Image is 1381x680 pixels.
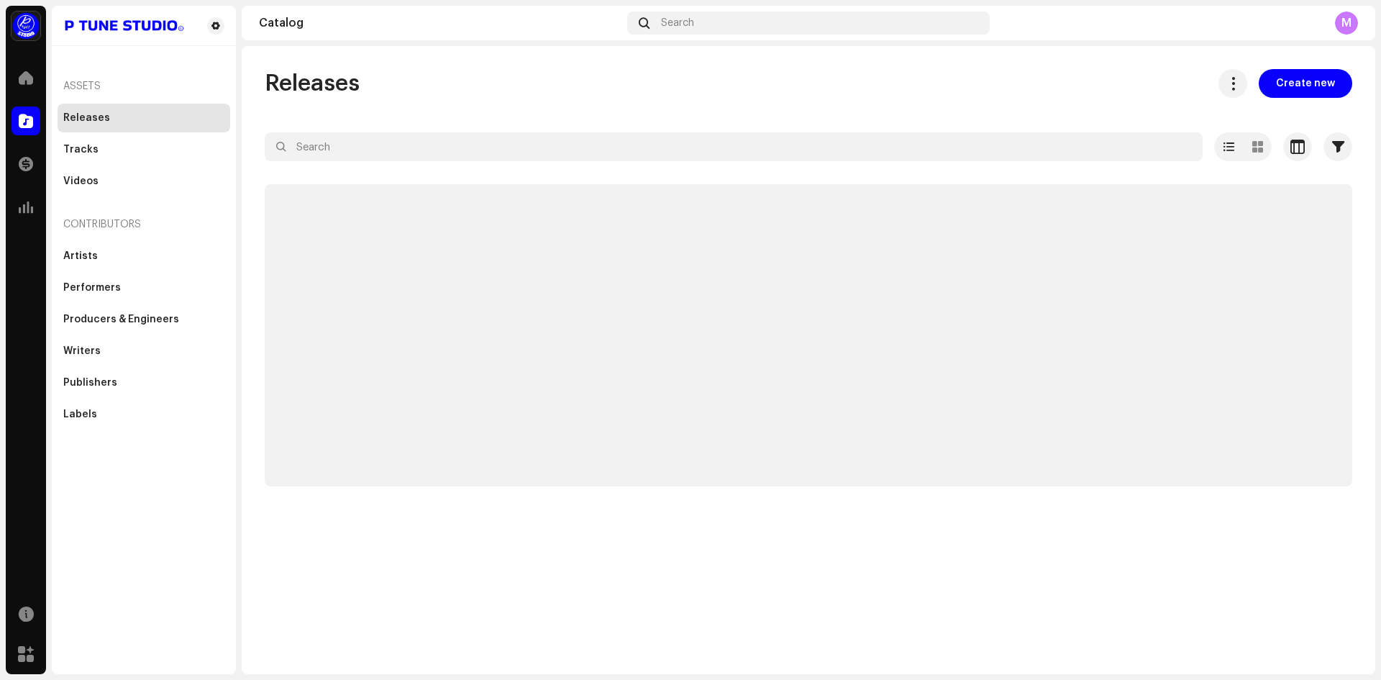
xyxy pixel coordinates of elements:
[58,104,230,132] re-m-nav-item: Releases
[1276,69,1335,98] span: Create new
[265,132,1203,161] input: Search
[58,305,230,334] re-m-nav-item: Producers & Engineers
[58,337,230,366] re-m-nav-item: Writers
[63,409,97,420] div: Labels
[1335,12,1358,35] div: M
[58,273,230,302] re-m-nav-item: Performers
[661,17,694,29] span: Search
[58,400,230,429] re-m-nav-item: Labels
[63,144,99,155] div: Tracks
[259,17,621,29] div: Catalog
[58,69,230,104] re-a-nav-header: Assets
[265,69,360,98] span: Releases
[58,135,230,164] re-m-nav-item: Tracks
[63,345,101,357] div: Writers
[63,282,121,294] div: Performers
[63,314,179,325] div: Producers & Engineers
[63,176,99,187] div: Videos
[58,167,230,196] re-m-nav-item: Videos
[58,368,230,397] re-m-nav-item: Publishers
[63,112,110,124] div: Releases
[63,377,117,389] div: Publishers
[58,207,230,242] re-a-nav-header: Contributors
[12,12,40,40] img: a1dd4b00-069a-4dd5-89ed-38fbdf7e908f
[63,17,184,35] img: 4a01500c-8103-42f4-b7f9-01936f9e99d0
[58,242,230,271] re-m-nav-item: Artists
[1259,69,1352,98] button: Create new
[63,250,98,262] div: Artists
